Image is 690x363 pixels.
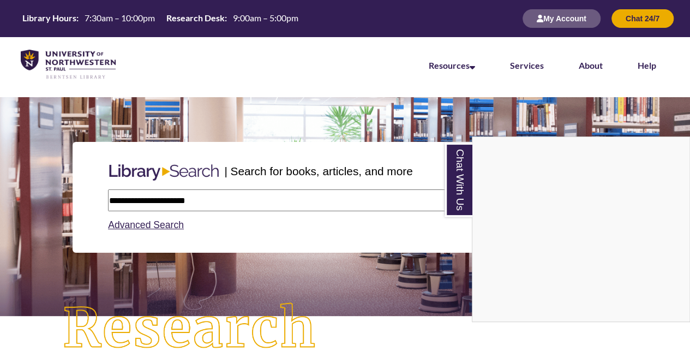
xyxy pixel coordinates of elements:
img: UNWSP Library Logo [21,50,116,80]
a: Chat With Us [445,142,472,217]
a: Services [510,60,544,70]
iframe: Chat Widget [472,137,689,322]
a: Help [638,60,656,70]
a: About [579,60,603,70]
a: Resources [429,60,475,70]
div: Chat With Us [472,136,690,322]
